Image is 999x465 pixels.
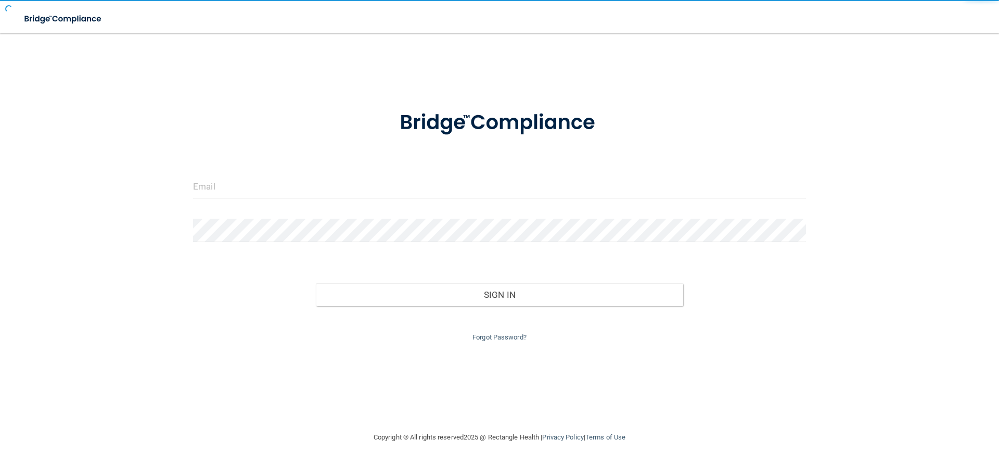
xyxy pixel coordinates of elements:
[310,421,689,454] div: Copyright © All rights reserved 2025 @ Rectangle Health | |
[542,433,583,441] a: Privacy Policy
[16,8,111,30] img: bridge_compliance_login_screen.278c3ca4.svg
[193,175,806,198] input: Email
[316,283,684,306] button: Sign In
[585,433,625,441] a: Terms of Use
[472,333,527,341] a: Forgot Password?
[378,96,621,150] img: bridge_compliance_login_screen.278c3ca4.svg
